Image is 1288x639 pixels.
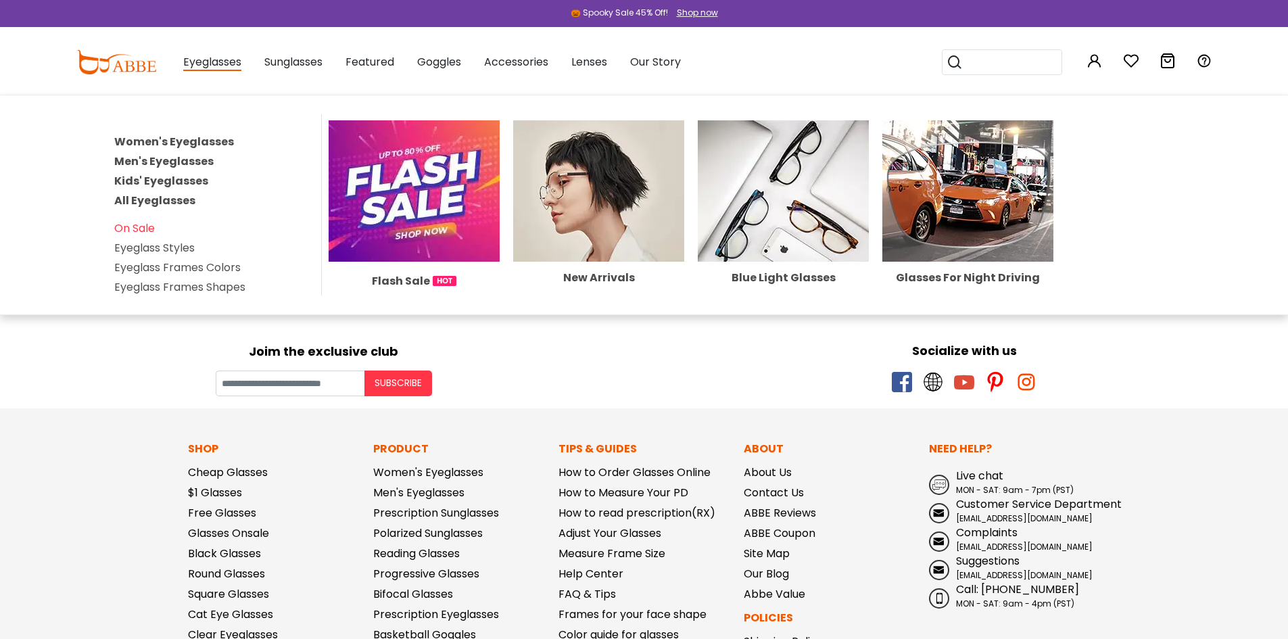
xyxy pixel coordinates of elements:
[929,468,1101,496] a: Live chat MON - SAT: 9am - 7pm (PST)
[670,7,718,18] a: Shop now
[744,566,789,582] a: Our Blog
[114,279,245,295] a: Eyeglass Frames Shapes
[373,586,453,602] a: Bifocal Glasses
[956,513,1093,524] span: [EMAIL_ADDRESS][DOMAIN_NAME]
[345,54,394,70] span: Featured
[744,525,815,541] a: ABBE Coupon
[892,372,912,392] span: facebook
[956,496,1122,512] span: Customer Service Department
[114,173,208,189] a: Kids' Eyeglasses
[329,120,500,262] img: Flash Sale
[956,553,1020,569] span: Suggestions
[571,7,668,19] div: 🎃 Spooky Sale 45% Off!
[1016,372,1036,392] span: instagram
[923,372,943,392] span: twitter
[882,273,1053,283] div: Glasses For Night Driving
[513,120,684,262] img: New Arrivals
[188,566,265,582] a: Round Glasses
[373,525,483,541] a: Polarized Sunglasses
[513,273,684,283] div: New Arrivals
[10,339,638,360] div: Joim the exclusive club
[956,582,1079,597] span: Call: [PHONE_NUMBER]
[373,465,483,480] a: Women's Eyeglasses
[188,586,269,602] a: Square Glasses
[188,546,261,561] a: Black Glasses
[929,553,1101,582] a: Suggestions [EMAIL_ADDRESS][DOMAIN_NAME]
[183,54,241,71] span: Eyeglasses
[956,525,1018,540] span: Complaints
[558,505,715,521] a: How to read prescription(RX)
[188,525,269,541] a: Glasses Onsale
[114,260,241,275] a: Eyeglass Frames Colors
[264,54,323,70] span: Sunglasses
[558,607,707,622] a: Frames for your face shape
[698,120,869,262] img: Blue Light Glasses
[114,240,195,256] a: Eyeglass Styles
[571,54,607,70] span: Lenses
[188,441,360,457] p: Shop
[744,465,792,480] a: About Us
[985,372,1005,392] span: pinterest
[882,183,1053,283] a: Glasses For Night Driving
[114,193,195,208] a: All Eyeglasses
[373,546,460,561] a: Reading Glasses
[929,441,1101,457] p: Need Help?
[698,273,869,283] div: Blue Light Glasses
[929,582,1101,610] a: Call: [PHONE_NUMBER] MON - SAT: 9am - 4pm (PST)
[956,468,1003,483] span: Live chat
[744,610,915,626] p: Policies
[882,120,1053,262] img: Glasses For Night Driving
[558,465,711,480] a: How to Order Glasses Online
[114,153,214,169] a: Men's Eyeglasses
[114,134,234,149] a: Women's Eyeglasses
[188,465,268,480] a: Cheap Glasses
[373,441,545,457] p: Product
[744,586,805,602] a: Abbe Value
[513,183,684,283] a: New Arrivals
[364,371,432,396] button: Subscribe
[373,485,464,500] a: Men's Eyeglasses
[956,541,1093,552] span: [EMAIL_ADDRESS][DOMAIN_NAME]
[558,566,623,582] a: Help Center
[630,54,681,70] span: Our Story
[188,505,256,521] a: Free Glasses
[484,54,548,70] span: Accessories
[373,505,499,521] a: Prescription Sunglasses
[929,525,1101,553] a: Complaints [EMAIL_ADDRESS][DOMAIN_NAME]
[329,183,500,289] a: Flash Sale
[558,525,661,541] a: Adjust Your Glasses
[929,496,1101,525] a: Customer Service Department [EMAIL_ADDRESS][DOMAIN_NAME]
[956,598,1074,609] span: MON - SAT: 9am - 4pm (PST)
[558,485,688,500] a: How to Measure Your PD
[744,441,915,457] p: About
[956,484,1074,496] span: MON - SAT: 9am - 7pm (PST)
[954,372,974,392] span: youtube
[188,607,273,622] a: Cat Eye Glasses
[744,505,816,521] a: ABBE Reviews
[744,546,790,561] a: Site Map
[114,220,155,236] a: On Sale
[188,485,242,500] a: $1 Glasses
[956,569,1093,581] span: [EMAIL_ADDRESS][DOMAIN_NAME]
[677,7,718,19] div: Shop now
[698,183,869,283] a: Blue Light Glasses
[216,371,364,396] input: Your email
[373,607,499,622] a: Prescription Eyeglasses
[558,586,616,602] a: FAQ & Tips
[372,273,430,289] span: Flash Sale
[558,441,730,457] p: Tips & Guides
[76,50,156,74] img: abbeglasses.com
[433,276,456,286] img: 1724998894317IetNH.gif
[417,54,461,70] span: Goggles
[651,341,1279,360] div: Socialize with us
[373,566,479,582] a: Progressive Glasses
[558,546,665,561] a: Measure Frame Size
[744,485,804,500] a: Contact Us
